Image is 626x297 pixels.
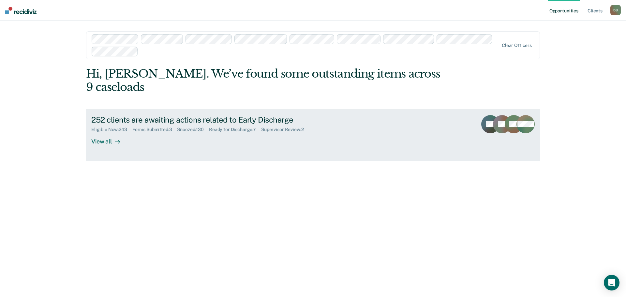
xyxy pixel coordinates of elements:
div: Clear officers [502,43,532,48]
div: Snoozed : 130 [177,127,209,132]
div: Open Intercom Messenger [604,275,619,290]
div: Supervisor Review : 2 [261,127,309,132]
div: D B [610,5,621,15]
div: Hi, [PERSON_NAME]. We’ve found some outstanding items across 9 caseloads [86,67,449,94]
div: Ready for Discharge : 7 [209,127,261,132]
img: Recidiviz [5,7,37,14]
a: 252 clients are awaiting actions related to Early DischargeEligible Now:243Forms Submitted:3Snooz... [86,110,540,161]
div: Eligible Now : 243 [91,127,132,132]
div: Forms Submitted : 3 [132,127,177,132]
div: View all [91,132,128,145]
button: DB [610,5,621,15]
div: 252 clients are awaiting actions related to Early Discharge [91,115,320,125]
